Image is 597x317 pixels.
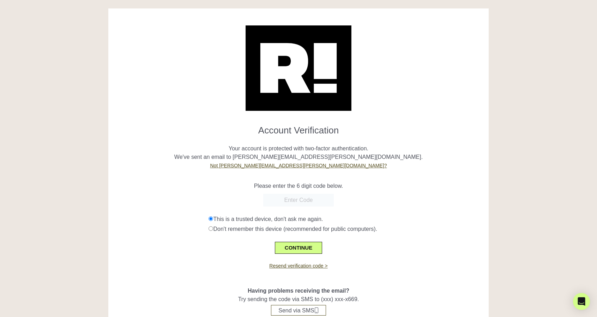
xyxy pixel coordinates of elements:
button: CONTINUE [275,242,322,254]
div: This is a trusted device, don't ask me again. [209,215,483,223]
p: Your account is protected with two-factor authentication. We've sent an email to [PERSON_NAME][EM... [114,136,483,170]
img: Retention.com [246,25,351,111]
div: Try sending the code via SMS to (xxx) xxx-x669. [114,270,483,316]
div: Don't remember this device (recommended for public computers). [209,225,483,233]
button: Send via SMS [271,305,326,316]
input: Enter Code [263,194,334,207]
a: Resend verification code > [269,263,327,269]
h1: Account Verification [114,119,483,136]
span: Having problems receiving the email? [248,288,349,294]
div: Open Intercom Messenger [573,293,590,310]
p: Please enter the 6 digit code below. [114,182,483,190]
a: Not [PERSON_NAME][EMAIL_ADDRESS][PERSON_NAME][DOMAIN_NAME]? [210,163,387,168]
